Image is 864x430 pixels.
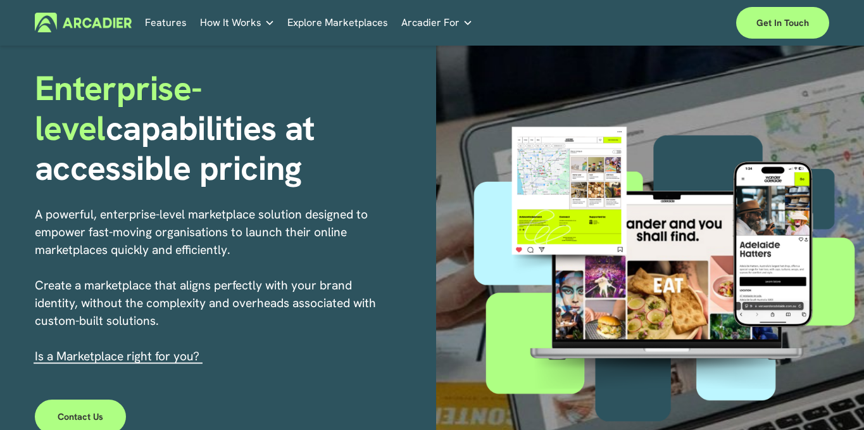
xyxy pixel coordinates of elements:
span: Arcadier For [401,14,460,32]
a: Explore Marketplaces [287,13,388,32]
span: Enterprise-level [35,66,203,150]
a: Get in touch [736,7,829,39]
img: Arcadier [35,13,132,32]
a: folder dropdown [200,13,275,32]
p: A powerful, enterprise-level marketplace solution designed to empower fast-moving organisations t... [35,206,394,365]
span: How It Works [200,14,261,32]
strong: capabilities at accessible pricing [35,106,324,190]
span: I [35,348,199,364]
a: folder dropdown [401,13,473,32]
a: s a Marketplace right for you? [38,348,199,364]
a: Features [145,13,187,32]
iframe: Chat Widget [801,369,864,430]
